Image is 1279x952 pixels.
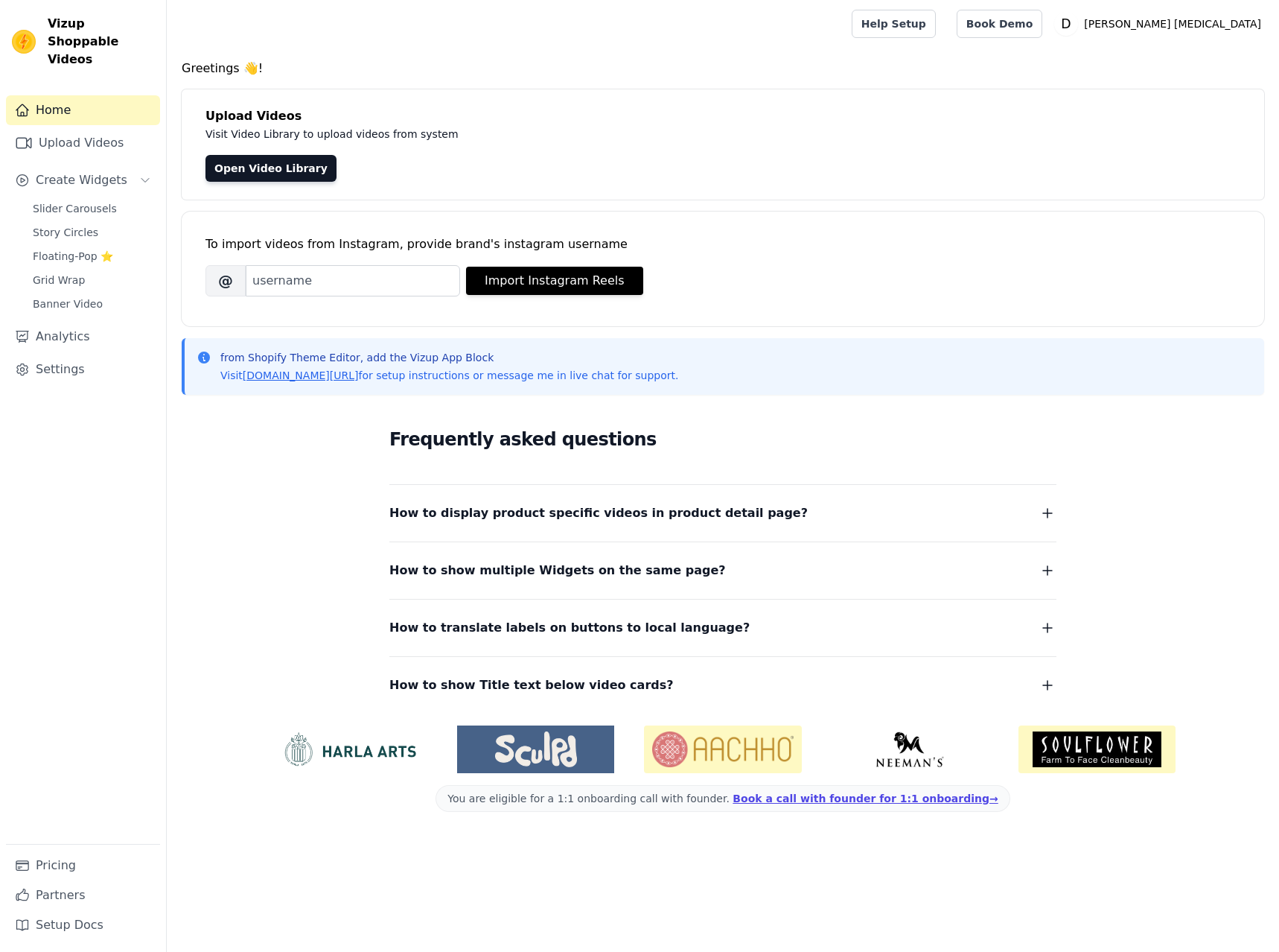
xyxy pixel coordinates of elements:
a: Pricing [6,851,160,880]
a: [DOMAIN_NAME][URL] [243,369,359,381]
img: Neeman's [832,732,989,767]
a: Grid Wrap [24,270,160,291]
a: Upload Videos [6,128,160,158]
a: Settings [6,355,160,384]
span: @ [205,265,246,296]
button: How to display product specific videos in product detail page? [389,503,1056,524]
a: Book a call with founder for 1:1 onboarding [733,793,998,805]
a: Floating-Pop ⭐ [24,246,160,267]
p: Visit for setup instructions or message me in live chat for support. [220,368,678,383]
a: Analytics [6,322,160,352]
p: from Shopify Theme Editor, add the Vizup App Block [220,350,678,365]
h4: Upload Videos [205,107,1240,125]
a: Home [6,95,160,125]
p: [PERSON_NAME] [MEDICAL_DATA] [1078,10,1267,37]
a: Slider Carousels [24,198,160,219]
img: HarlaArts [270,732,427,767]
button: Import Instagram Reels [466,267,643,295]
a: Banner Video [24,293,160,314]
button: D [PERSON_NAME] [MEDICAL_DATA] [1054,10,1267,37]
span: How to show Title text below video cards? [389,675,674,696]
span: How to translate labels on buttons to local language? [389,618,750,638]
button: Create Widgets [6,165,160,195]
span: Slider Carousels [33,201,117,216]
a: Book Demo [957,10,1042,38]
img: Aachho [644,726,801,773]
a: Setup Docs [6,910,160,940]
h4: Greetings 👋! [182,60,1264,77]
a: Story Circles [24,222,160,243]
span: Floating-Pop ⭐ [33,249,113,264]
span: Create Widgets [36,171,127,189]
span: How to show multiple Widgets on the same page? [389,560,726,581]
button: How to show multiple Widgets on the same page? [389,560,1056,581]
p: Visit Video Library to upload videos from system [205,125,873,143]
div: To import videos from Instagram, provide brand's instagram username [205,235,1240,253]
span: Banner Video [33,296,103,311]
span: How to display product specific videos in product detail page? [389,503,808,524]
span: Story Circles [33,225,98,240]
span: Grid Wrap [33,273,85,288]
a: Partners [6,880,160,910]
img: Sculpd US [457,732,614,767]
button: How to translate labels on buttons to local language? [389,618,1056,638]
button: How to show Title text below video cards? [389,675,1056,696]
span: Vizup Shoppable Videos [48,15,154,69]
text: D [1062,16,1071,31]
a: Help Setup [852,10,936,38]
h2: Frequently asked questions [389,425,1056,454]
img: Soulflower [1018,726,1176,773]
img: Vizup [12,30,36,54]
input: username [246,265,460,296]
a: Open Video Library [205,155,337,182]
